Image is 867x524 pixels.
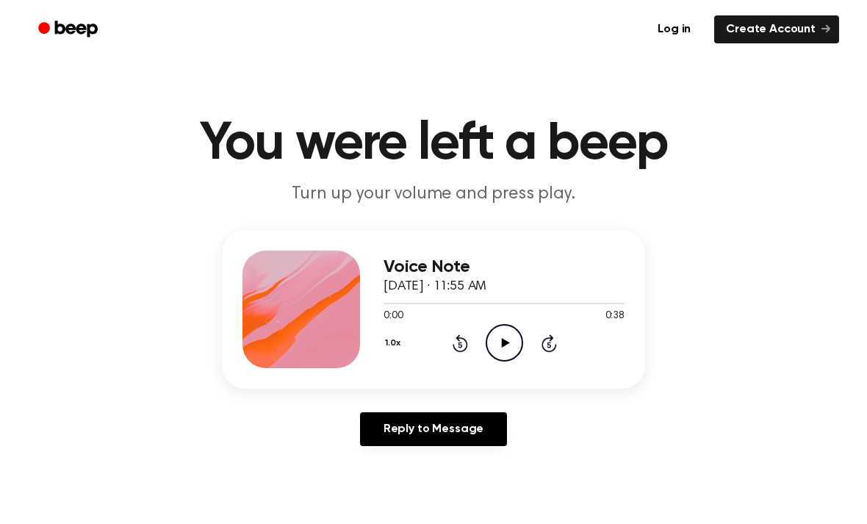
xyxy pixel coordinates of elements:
a: Log in [643,12,705,46]
a: Beep [28,15,111,44]
span: 0:00 [384,309,403,324]
h3: Voice Note [384,257,625,277]
p: Turn up your volume and press play. [151,182,716,207]
h1: You were left a beep [57,118,810,171]
span: 0:38 [605,309,625,324]
a: Create Account [714,15,839,43]
button: 1.0x [384,331,406,356]
span: [DATE] · 11:55 AM [384,280,486,293]
a: Reply to Message [360,412,507,446]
